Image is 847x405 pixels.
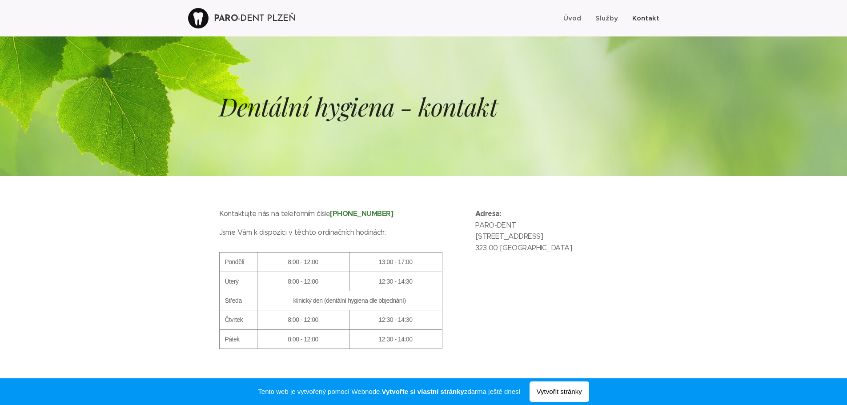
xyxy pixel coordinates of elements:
[632,14,659,22] span: Kontakt
[561,7,659,29] ul: Menu
[530,381,589,402] span: Vytvořit stránky
[595,14,618,22] span: Služby
[349,272,442,291] td: 12:30 - 14:30
[349,329,442,349] td: 12:30 - 14:00
[330,209,393,218] strong: [PHONE_NUMBER]
[257,329,349,349] td: 8:00 - 12:00
[475,208,628,260] p: PARO-DENT [STREET_ADDRESS] 323 00 [GEOGRAPHIC_DATA]
[258,386,520,397] span: Tento web je vytvořený pomocí Webnode. zdarma ještě dnes!
[219,227,458,238] p: Jsme Vám k dispozici v těchto ordinačních hodinách:
[257,291,442,310] td: klinický den (dentální hygiena dle objednání)
[475,209,502,218] strong: Adresa:
[349,310,442,329] td: 12:30 - 14:30
[349,253,442,272] th: 13:00 - 17:00
[257,272,349,291] td: 8:00 - 12:00
[219,272,257,291] td: Úterý
[219,329,257,349] td: Pátek
[382,388,464,395] strong: Vytvořte si vlastní stránky
[219,208,458,227] p: Kontaktujte nás na telefonním čísle
[188,7,298,30] a: PARO-DENT PLZEŇ
[219,89,498,123] em: Dentální hygiena - kontakt
[257,253,349,272] th: 8:00 - 12:00
[219,253,257,272] th: Pondělí
[219,291,257,310] td: Středa
[219,310,257,329] td: Čtvrtek
[563,14,581,22] span: Úvod
[257,310,349,329] td: 8:00 - 12:00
